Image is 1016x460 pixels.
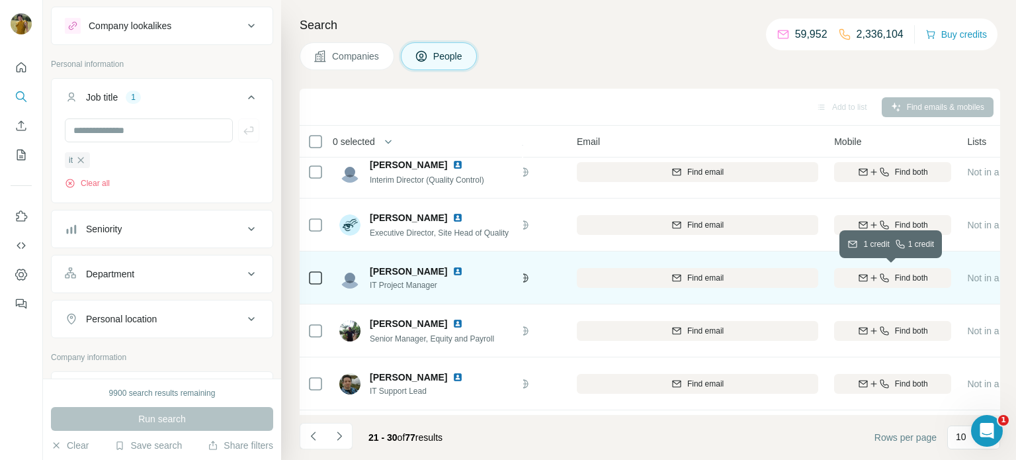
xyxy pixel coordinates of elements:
[874,431,937,444] span: Rows per page
[370,265,447,278] span: [PERSON_NAME]
[895,272,928,284] span: Find both
[114,439,182,452] button: Save search
[333,135,375,148] span: 0 selected
[405,432,415,443] span: 77
[52,213,273,245] button: Seniority
[452,160,463,170] img: LinkedIn logo
[433,50,464,63] span: People
[967,379,1013,389] span: Not in a list
[52,375,273,412] button: Company1
[398,432,405,443] span: of
[11,114,32,138] button: Enrich CSV
[339,267,360,289] img: Avatar
[368,432,398,443] span: 21 - 30
[834,321,951,341] button: Find both
[370,317,447,330] span: [PERSON_NAME]
[452,372,463,383] img: LinkedIn logo
[52,81,273,118] button: Job title1
[834,374,951,394] button: Find both
[577,268,818,288] button: Find email
[339,320,360,342] img: Avatar
[69,154,73,166] span: it
[51,351,273,363] p: Company information
[687,325,724,337] span: Find email
[687,272,724,284] span: Find email
[967,326,1013,336] span: Not in a list
[577,135,600,148] span: Email
[967,167,1013,177] span: Not in a list
[834,135,861,148] span: Mobile
[370,158,447,171] span: [PERSON_NAME]
[452,212,463,223] img: LinkedIn logo
[895,219,928,231] span: Find both
[109,387,216,399] div: 9900 search results remaining
[895,378,928,390] span: Find both
[300,16,1000,34] h4: Search
[89,19,171,32] div: Company lookalikes
[967,220,1013,230] span: Not in a list
[834,215,951,235] button: Find both
[86,222,122,236] div: Seniority
[300,423,326,449] button: Navigate to previous page
[998,415,1009,426] span: 1
[370,279,468,291] span: IT Project Manager
[11,143,32,167] button: My lists
[208,439,273,452] button: Share filters
[971,415,1003,447] iframe: Intercom live chat
[577,162,818,182] button: Find email
[51,439,89,452] button: Clear
[11,263,32,287] button: Dashboard
[452,266,463,277] img: LinkedIn logo
[834,162,951,182] button: Find both
[577,215,818,235] button: Find email
[11,234,32,257] button: Use Surfe API
[956,430,966,443] p: 10
[51,58,273,70] p: Personal information
[795,26,827,42] p: 59,952
[332,50,380,63] span: Companies
[370,211,447,224] span: [PERSON_NAME]
[86,267,134,281] div: Department
[65,177,110,189] button: Clear all
[368,432,443,443] span: results
[834,268,951,288] button: Find both
[452,318,463,329] img: LinkedIn logo
[370,371,447,384] span: [PERSON_NAME]
[326,423,353,449] button: Navigate to next page
[11,85,32,109] button: Search
[577,374,818,394] button: Find email
[370,228,509,238] span: Executive Director, Site Head of Quality
[895,166,928,178] span: Find both
[11,292,32,316] button: Feedback
[86,312,157,326] div: Personal location
[967,135,986,148] span: Lists
[857,26,904,42] p: 2,336,104
[687,378,724,390] span: Find email
[126,91,141,103] div: 1
[52,303,273,335] button: Personal location
[687,166,724,178] span: Find email
[11,205,32,228] button: Use Surfe on LinkedIn
[11,56,32,79] button: Quick start
[339,214,360,236] img: Avatar
[339,373,360,394] img: Avatar
[370,175,484,185] span: Interim Director (Quality Control)
[52,258,273,290] button: Department
[925,25,987,44] button: Buy credits
[967,273,1013,283] span: Not in a list
[370,385,468,397] span: IT Support Lead
[687,219,724,231] span: Find email
[86,91,118,104] div: Job title
[895,325,928,337] span: Find both
[370,334,494,344] span: Senior Manager, Equity and Payroll
[11,13,32,34] img: Avatar
[339,161,360,183] img: Avatar
[577,321,818,341] button: Find email
[52,10,273,42] button: Company lookalikes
